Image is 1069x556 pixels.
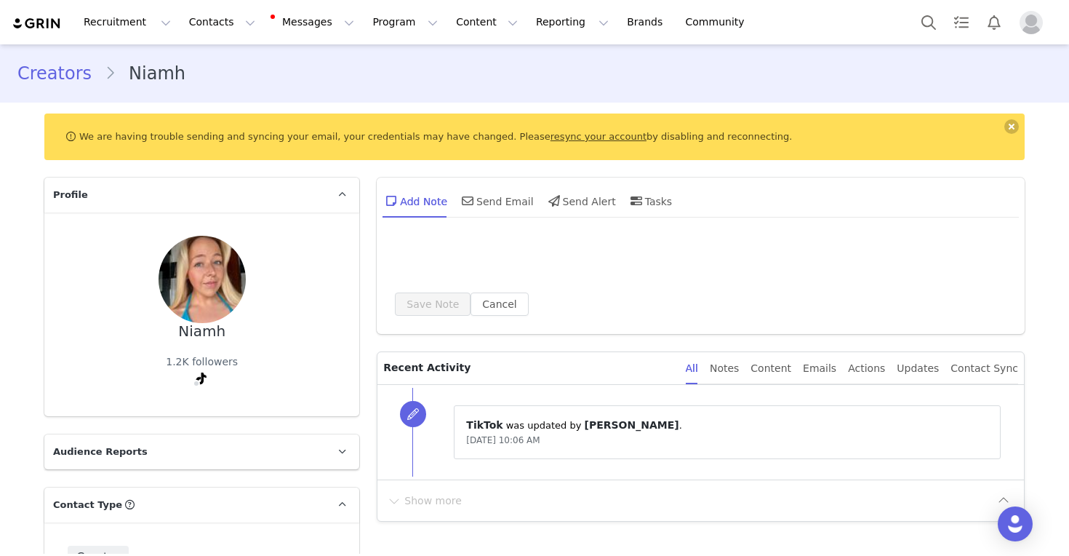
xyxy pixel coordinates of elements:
[1011,11,1057,34] button: Profile
[545,183,616,218] div: Send Alert
[945,6,977,39] a: Tasks
[618,6,676,39] a: Brands
[395,293,471,316] button: Save Note
[178,323,225,340] div: Niamh
[471,293,528,316] button: Cancel
[686,352,698,385] div: All
[527,6,617,39] button: Reporting
[466,418,988,433] p: ⁨ ⁩ was updated by ⁨ ⁩.
[848,352,885,385] div: Actions
[159,236,246,323] img: c347c942-604e-45f0-8c31-6a7410aa2f35.jpg
[265,6,363,39] button: Messages
[53,188,88,202] span: Profile
[950,352,1018,385] div: Contact Sync
[750,352,791,385] div: Content
[913,6,945,39] button: Search
[386,489,463,512] button: Show more
[710,352,739,385] div: Notes
[44,114,1025,160] div: We are having trouble sending and syncing your email, your credentials may have changed. Please b...
[75,6,180,39] button: Recruitment
[53,498,122,512] span: Contact Type
[180,6,264,39] button: Contacts
[1020,11,1043,34] img: placeholder-profile.jpg
[803,352,836,385] div: Emails
[677,6,760,39] a: Community
[383,352,673,384] p: Recent Activity
[998,507,1033,541] div: Open Intercom Messenger
[17,60,105,87] a: Creators
[364,6,447,39] button: Program
[550,131,646,142] a: resync your account
[447,6,527,39] button: Content
[383,183,447,218] div: Add Note
[585,419,679,431] span: [PERSON_NAME]
[466,419,503,431] span: TikTok
[466,435,540,445] span: [DATE] 10:06 AM
[12,17,63,31] img: grin logo
[628,183,673,218] div: Tasks
[53,445,148,459] span: Audience Reports
[978,6,1010,39] button: Notifications
[459,183,534,218] div: Send Email
[897,352,939,385] div: Updates
[166,354,238,370] div: 1.2K followers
